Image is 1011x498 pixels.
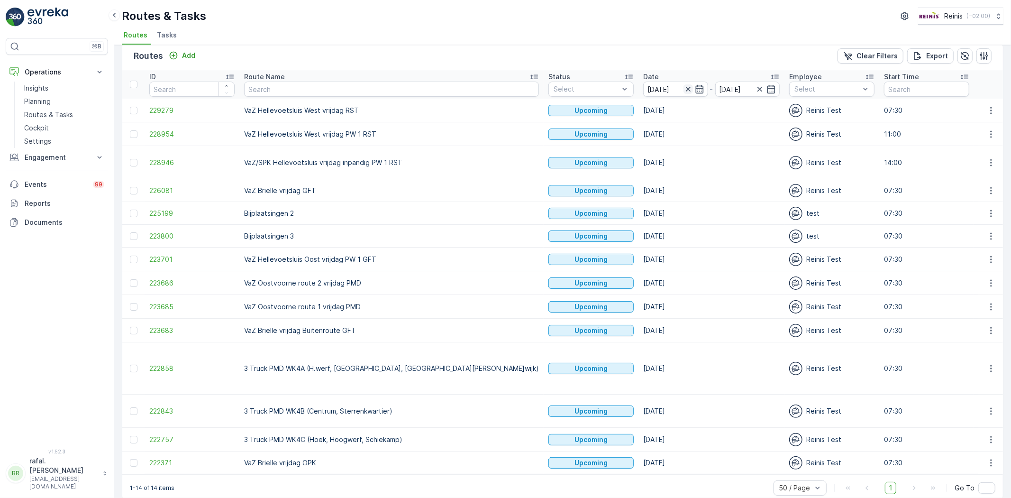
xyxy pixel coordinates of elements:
[149,106,235,115] span: 229279
[643,82,708,97] input: dd/mm/yyyy
[244,406,539,416] p: 3 Truck PMD WK4B (Centrum, Sterrenkwartier)
[643,72,659,82] p: Date
[244,209,539,218] p: Bijplaatsingen 2
[789,362,874,375] div: Reinis Test
[884,406,969,416] p: 07:30
[789,156,874,169] div: Reinis Test
[884,458,969,468] p: 07:30
[789,362,802,375] img: svg%3e
[24,97,51,106] p: Planning
[789,456,802,470] img: svg%3e
[789,253,874,266] div: Reinis Test
[134,49,163,63] p: Routes
[244,458,539,468] p: VaZ Brielle vrijdag OPK
[638,179,784,202] td: [DATE]
[574,186,608,195] p: Upcoming
[715,82,780,97] input: dd/mm/yyyy
[130,303,137,311] div: Toggle Row Selected
[926,51,948,61] p: Export
[548,301,634,313] button: Upcoming
[244,364,539,373] p: 3 Truck PMD WK4A (H.werf, [GEOGRAPHIC_DATA], [GEOGRAPHIC_DATA][PERSON_NAME]wijk)
[124,30,147,40] span: Routes
[638,428,784,452] td: [DATE]
[789,433,802,446] img: svg%3e
[574,106,608,115] p: Upcoming
[944,11,963,21] p: Reinis
[130,407,137,415] div: Toggle Row Selected
[638,395,784,428] td: [DATE]
[574,129,608,139] p: Upcoming
[789,277,874,290] div: Reinis Test
[554,84,619,94] p: Select
[20,135,108,148] a: Settings
[149,278,235,288] span: 223686
[548,254,634,265] button: Upcoming
[149,186,235,195] a: 226081
[907,48,954,64] button: Export
[548,457,634,469] button: Upcoming
[955,483,975,493] span: Go To
[24,83,48,93] p: Insights
[548,406,634,417] button: Upcoming
[789,405,802,418] img: svg%3e
[789,72,822,82] p: Employee
[6,213,108,232] a: Documents
[548,231,634,242] button: Upcoming
[789,300,802,314] img: svg%3e
[884,129,969,139] p: 11:00
[548,72,570,82] p: Status
[789,207,802,220] img: svg%3e
[794,84,860,94] p: Select
[244,302,539,312] p: VaZ Oostvoorne route 1 vrijdag PMD
[574,326,608,335] p: Upcoming
[884,364,969,373] p: 07:30
[6,8,25,27] img: logo
[884,82,969,97] input: Search
[149,435,235,444] a: 222757
[638,99,784,122] td: [DATE]
[789,433,874,446] div: Reinis Test
[574,158,608,167] p: Upcoming
[838,48,903,64] button: Clear Filters
[149,364,235,373] a: 222858
[149,209,235,218] a: 225199
[149,72,156,82] p: ID
[548,129,634,140] button: Upcoming
[789,456,874,470] div: Reinis Test
[548,434,634,445] button: Upcoming
[6,449,108,454] span: v 1.52.3
[130,187,137,194] div: Toggle Row Selected
[885,482,896,494] span: 1
[130,484,174,492] p: 1-14 of 14 items
[789,277,802,290] img: svg%3e
[244,435,539,444] p: 3 Truck PMD WK4C (Hoek, Hoogwerf, Schiekamp)
[130,327,137,334] div: Toggle Row Selected
[130,159,137,166] div: Toggle Row Selected
[884,255,969,264] p: 07:30
[24,137,51,146] p: Settings
[789,324,874,337] div: Reinis Test
[6,148,108,167] button: Engagement
[20,95,108,108] a: Planning
[884,72,919,82] p: Start Time
[638,202,784,225] td: [DATE]
[574,231,608,241] p: Upcoming
[638,146,784,179] td: [DATE]
[574,458,608,468] p: Upcoming
[789,300,874,314] div: Reinis Test
[6,175,108,194] a: Events99
[548,325,634,336] button: Upcoming
[638,319,784,342] td: [DATE]
[25,218,104,227] p: Documents
[574,364,608,373] p: Upcoming
[789,253,802,266] img: svg%3e
[789,230,802,243] img: svg%3e
[92,43,101,50] p: ⌘B
[8,466,23,481] div: RR
[149,231,235,241] a: 223800
[638,122,784,146] td: [DATE]
[122,9,206,24] p: Routes & Tasks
